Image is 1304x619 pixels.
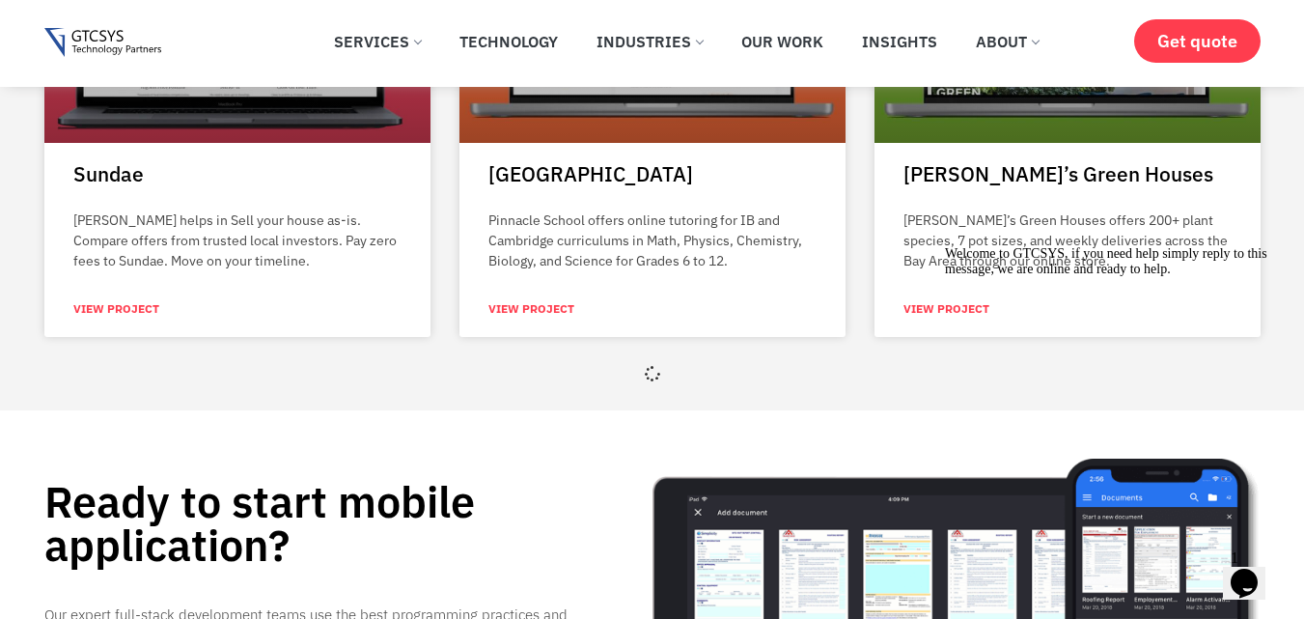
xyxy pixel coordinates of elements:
a: Read more about Pinnacle School [488,300,574,318]
a: Our Work [727,20,838,63]
a: About [961,20,1053,63]
a: [PERSON_NAME]’s Green Houses [903,160,1213,187]
a: Sundae [73,160,144,187]
a: Technology [445,20,572,63]
span: Get quote [1157,31,1237,51]
a: Industries [582,20,717,63]
h4: Ready to start mobile application? [44,480,592,567]
p: [PERSON_NAME] helps in Sell your house as-is. Compare offers from trusted local investors. Pay ze... [73,211,402,271]
p: [PERSON_NAME]’s Green Houses offers 200+ plant species, 7 pot sizes, and weekly deliveries across... [903,211,1232,271]
a: Read more about Sundae [73,300,159,318]
img: Gtcsys logo [44,28,161,58]
a: Insights [847,20,952,63]
a: Get quote [1134,19,1261,63]
iframe: chat widget [937,239,1285,532]
iframe: chat widget [1223,542,1285,600]
a: Read more about Rudy’s Green Houses [903,300,989,318]
div: Welcome to GTCSYS, if you need help simply reply to this message, we are online and ready to help. [8,8,355,39]
p: Pinnacle School offers online tutoring for IB and Cambridge curriculums in Math, Physics, Chemist... [488,211,817,271]
a: Services [319,20,435,63]
a: [GEOGRAPHIC_DATA] [488,160,693,187]
span: Welcome to GTCSYS, if you need help simply reply to this message, we are online and ready to help. [8,8,330,38]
